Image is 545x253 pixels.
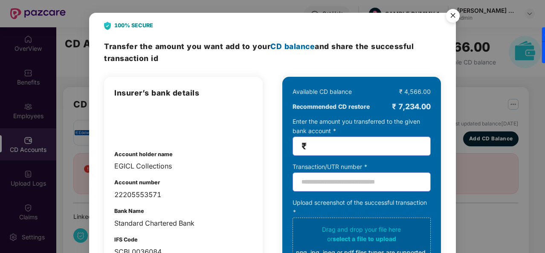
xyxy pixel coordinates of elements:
div: EGICL Collections [114,161,252,172]
div: ₹ 7,234.00 [392,101,431,113]
span: CD balance [270,42,315,51]
div: ₹ 4,566.00 [399,87,431,96]
b: Account holder name [114,151,173,157]
img: login [114,108,159,137]
div: 22205553571 [114,189,252,200]
span: ₹ [301,141,307,151]
div: or [296,234,427,244]
img: svg+xml;base64,PHN2ZyB4bWxucz0iaHR0cDovL3d3dy53My5vcmcvMjAwMC9zdmciIHdpZHRoPSI1NiIgaGVpZ2h0PSI1Ni... [441,5,465,29]
span: select a file to upload [333,235,396,242]
b: Recommended CD restore [293,102,370,111]
h3: Insurer’s bank details [114,87,252,99]
b: IFS Code [114,236,138,243]
button: Close [441,5,464,28]
div: Available CD balance [293,87,352,96]
div: Enter the amount you transferred to the given bank account * [293,117,431,156]
span: you want add to your [187,42,315,51]
img: svg+xml;base64,PHN2ZyB4bWxucz0iaHR0cDovL3d3dy53My5vcmcvMjAwMC9zdmciIHdpZHRoPSIyNCIgaGVpZ2h0PSIyOC... [104,22,111,30]
b: Bank Name [114,208,144,214]
b: Account number [114,179,160,186]
h3: Transfer the amount and share the successful transaction id [104,41,441,64]
div: Transaction/UTR number * [293,162,431,172]
b: 100% SECURE [114,21,153,30]
div: Standard Chartered Bank [114,218,252,229]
